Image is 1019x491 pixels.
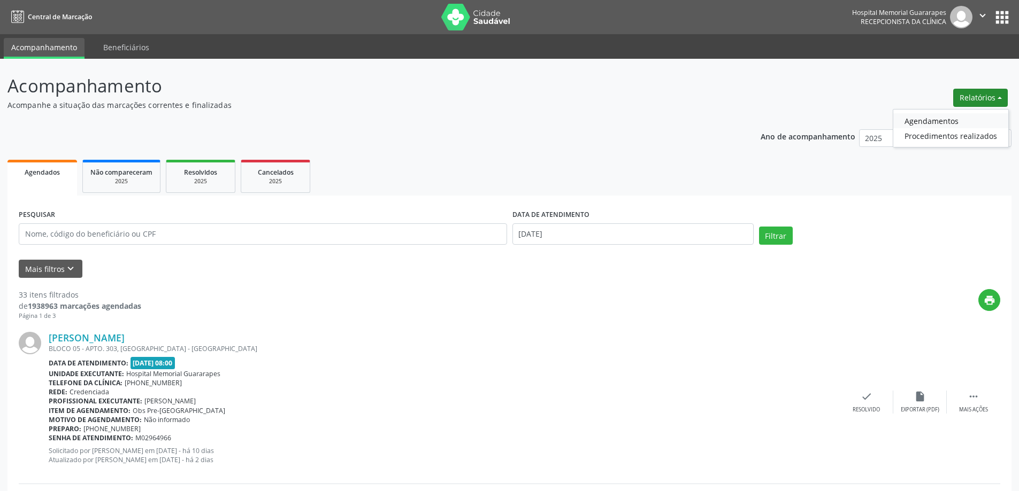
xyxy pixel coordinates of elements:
[90,168,152,177] span: Não compareceram
[25,168,60,177] span: Agendados
[83,424,141,433] span: [PHONE_NUMBER]
[90,177,152,185] div: 2025
[70,387,109,396] span: Credenciada
[853,406,880,414] div: Resolvido
[7,8,92,26] a: Central de Marcação
[19,332,41,354] img: img
[861,17,946,26] span: Recepcionista da clínica
[174,177,227,185] div: 2025
[19,260,82,278] button: Mais filtroskeyboard_arrow_down
[65,263,76,275] i: keyboard_arrow_down
[19,289,141,300] div: 33 itens filtrados
[144,396,196,406] span: [PERSON_NAME]
[49,415,142,424] b: Motivo de agendamento:
[96,38,157,57] a: Beneficiários
[950,6,972,28] img: img
[19,311,141,321] div: Página 1 de 3
[49,358,128,368] b: Data de atendimento:
[972,6,993,28] button: 
[4,38,85,59] a: Acompanhamento
[28,12,92,21] span: Central de Marcação
[893,113,1008,128] a: Agendamentos
[125,378,182,387] span: [PHONE_NUMBER]
[131,357,175,369] span: [DATE] 08:00
[852,8,946,17] div: Hospital Memorial Guararapes
[49,378,122,387] b: Telefone da clínica:
[984,294,995,306] i: print
[19,300,141,311] div: de
[959,406,988,414] div: Mais ações
[977,10,989,21] i: 
[258,168,294,177] span: Cancelados
[968,391,979,402] i: 
[49,446,840,464] p: Solicitado por [PERSON_NAME] em [DATE] - há 10 dias Atualizado por [PERSON_NAME] em [DATE] - há 2...
[893,109,1009,147] ul: Relatórios
[49,406,131,415] b: Item de agendamento:
[761,129,855,143] p: Ano de acompanhamento
[49,369,124,378] b: Unidade executante:
[133,406,225,415] span: Obs Pre-[GEOGRAPHIC_DATA]
[759,227,793,245] button: Filtrar
[512,207,589,223] label: DATA DE ATENDIMENTO
[512,223,754,245] input: Selecione um intervalo
[993,8,1012,27] button: apps
[19,207,55,223] label: PESQUISAR
[914,391,926,402] i: insert_drive_file
[19,223,507,245] input: Nome, código do beneficiário ou CPF
[49,387,67,396] b: Rede:
[49,433,133,442] b: Senha de atendimento:
[7,73,710,99] p: Acompanhamento
[135,433,171,442] span: M02964966
[7,99,710,111] p: Acompanhe a situação das marcações correntes e finalizadas
[49,332,125,344] a: [PERSON_NAME]
[978,289,1000,311] button: print
[28,301,141,311] strong: 1938963 marcações agendadas
[49,396,142,406] b: Profissional executante:
[893,128,1008,143] a: Procedimentos realizados
[861,391,872,402] i: check
[184,168,217,177] span: Resolvidos
[49,424,81,433] b: Preparo:
[901,406,939,414] div: Exportar (PDF)
[953,89,1008,107] button: Relatórios
[249,177,302,185] div: 2025
[126,369,220,378] span: Hospital Memorial Guararapes
[49,344,840,353] div: BLOCO 05 - APTO. 303, [GEOGRAPHIC_DATA] - [GEOGRAPHIC_DATA]
[144,415,190,424] span: Não informado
